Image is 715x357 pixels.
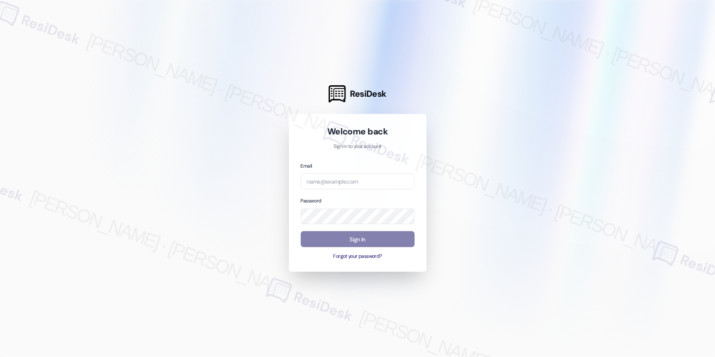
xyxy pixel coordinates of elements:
[301,163,312,169] label: Email
[301,143,415,150] p: Sign in to your account
[301,231,415,247] button: Sign In
[301,198,322,204] label: Password
[329,85,346,102] img: ResiDesk Logo
[350,88,386,100] span: ResiDesk
[301,173,415,189] input: name@example.com
[301,253,415,260] button: Forgot your password?
[301,126,415,137] h1: Welcome back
